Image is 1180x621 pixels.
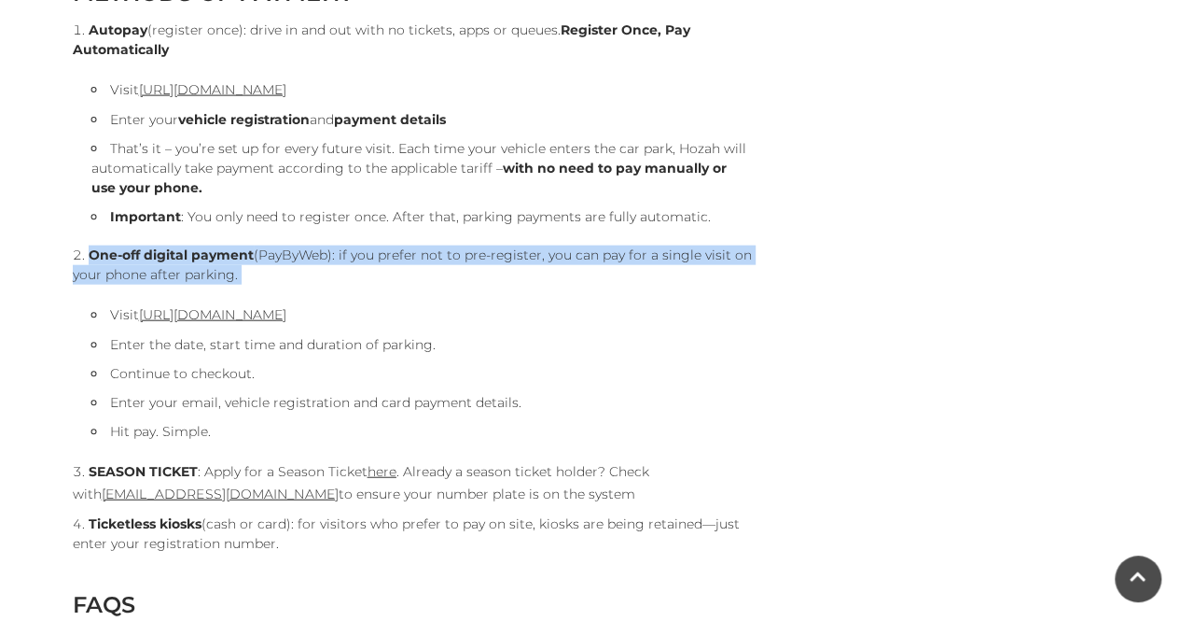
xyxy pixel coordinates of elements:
[89,515,201,532] strong: Ticketless kiosks
[91,364,754,384] li: Continue to checkout.
[73,515,754,554] li: (cash or card): for visitors who prefer to pay on site, kiosks are being retained—just enter your...
[368,463,396,480] a: here
[73,21,754,227] li: (register once): drive in and out with no tickets, apps or queues.
[73,591,754,618] h2: FAQS
[91,139,754,198] li: That’s it – you’re set up for every future visit. Each time your vehicle enters the car park, Hoz...
[73,460,754,505] li: : Apply for a Season Ticket . Already a season ticket holder? Check with to ensure your number pl...
[89,247,254,263] strong: One-off digital payment
[110,208,181,225] strong: Important
[89,463,198,480] strong: SEASON TICKET
[91,393,754,413] li: Enter your email, vehicle registration and card payment details.
[73,21,690,58] strong: Register Once, Pay Automatically
[91,207,754,227] li: : You only need to register once. After that, parking payments are fully automatic.
[91,422,754,442] li: Hit pay. Simple.
[139,81,286,98] a: [URL][DOMAIN_NAME]
[89,21,147,38] strong: Autopay
[73,246,754,442] li: (PayByWeb): if you prefer not to pre-register, you can pay for a single visit on your phone after...
[178,111,310,128] strong: vehicle registration
[91,110,754,130] li: Enter your and
[334,111,446,128] strong: payment details
[91,78,754,101] li: Visit
[91,335,754,355] li: Enter the date, start time and duration of parking.
[91,303,754,326] li: Visit
[139,306,286,323] a: [URL][DOMAIN_NAME]
[102,486,339,502] a: [EMAIL_ADDRESS][DOMAIN_NAME]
